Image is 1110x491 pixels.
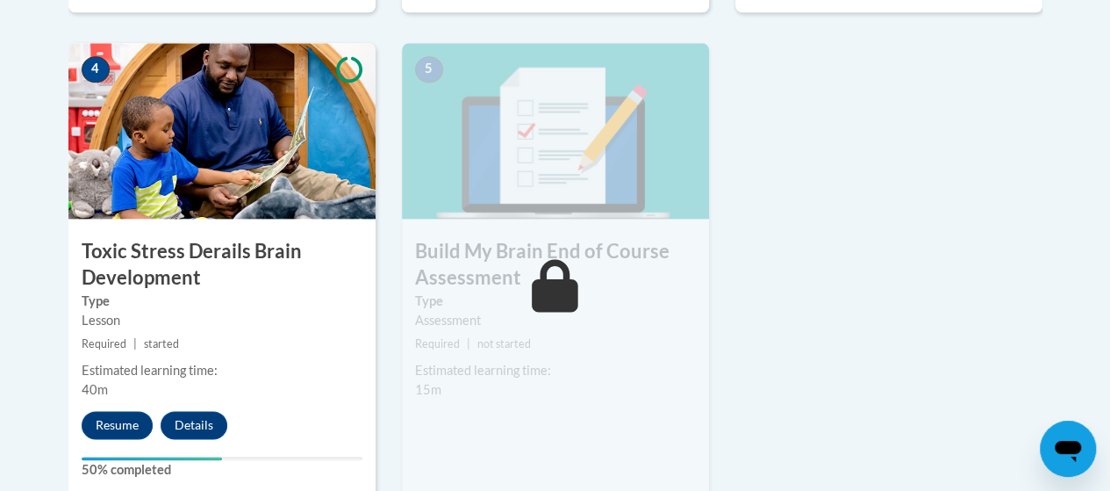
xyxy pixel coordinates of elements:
[402,238,709,292] h3: Build My Brain End of Course Assessment
[82,411,153,439] button: Resume
[415,56,443,83] span: 5
[415,382,441,397] span: 15m
[477,337,531,350] span: not started
[82,457,222,460] div: Your progress
[161,411,227,439] button: Details
[82,460,362,480] label: 50% completed
[82,56,110,83] span: 4
[415,292,696,311] label: Type
[415,361,696,380] div: Estimated learning time:
[68,238,376,292] h3: Toxic Stress Derails Brain Development
[402,43,709,219] img: Course Image
[415,311,696,330] div: Assessment
[82,382,108,397] span: 40m
[82,311,362,330] div: Lesson
[68,43,376,219] img: Course Image
[82,292,362,311] label: Type
[415,337,460,350] span: Required
[1040,421,1096,477] iframe: Button to launch messaging window
[144,337,179,350] span: started
[82,361,362,380] div: Estimated learning time:
[133,337,137,350] span: |
[467,337,470,350] span: |
[82,337,126,350] span: Required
